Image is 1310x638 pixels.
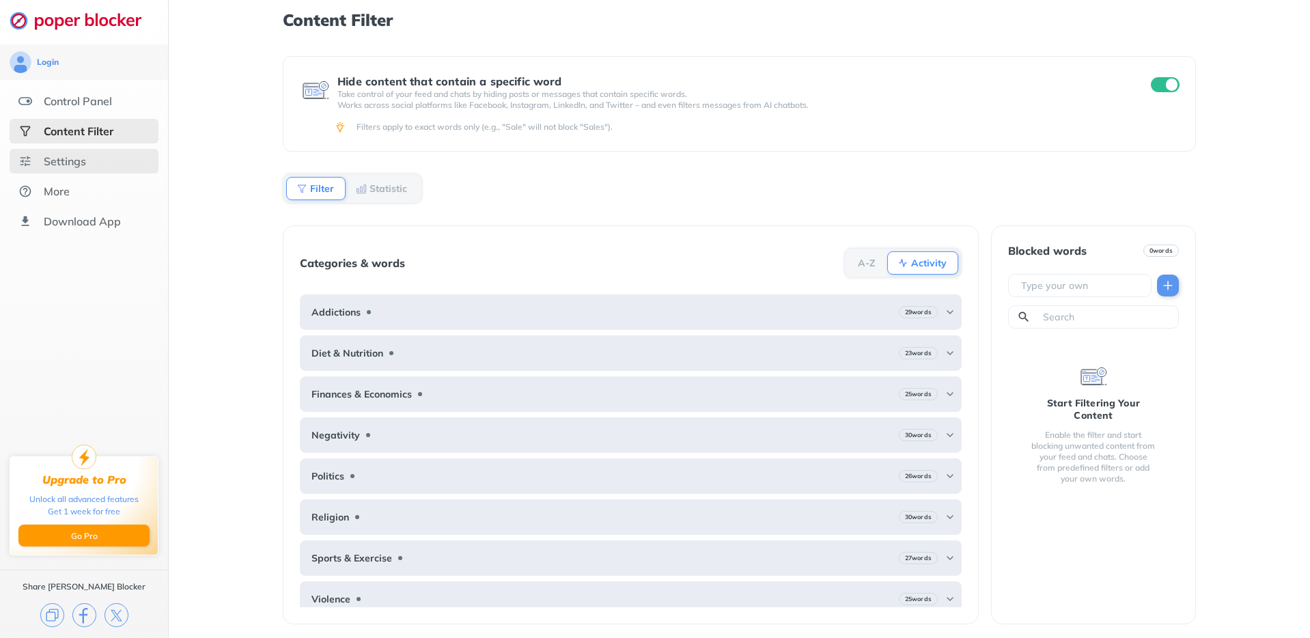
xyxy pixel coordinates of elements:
div: Share [PERSON_NAME] Blocker [23,581,145,592]
img: download-app.svg [18,214,32,228]
b: 0 words [1149,246,1173,255]
input: Type your own [1020,279,1145,292]
b: 26 words [905,471,932,481]
b: 25 words [905,594,932,604]
p: Take control of your feed and chats by hiding posts or messages that contain specific words. [337,89,1126,100]
b: Violence [311,594,350,605]
div: More [44,184,70,198]
b: Finances & Economics [311,389,412,400]
img: copy.svg [40,603,64,627]
div: Control Panel [44,94,112,108]
div: Hide content that contain a specific word [337,75,1126,87]
img: settings.svg [18,154,32,168]
img: avatar.svg [10,51,31,73]
div: Login [37,57,59,68]
b: Activity [911,259,947,267]
b: Religion [311,512,349,523]
img: Activity [897,258,908,268]
b: Negativity [311,430,360,441]
img: Statistic [356,183,367,194]
b: Sports & Exercise [311,553,392,564]
img: x.svg [104,603,128,627]
b: 27 words [905,553,932,563]
b: 29 words [905,307,932,317]
button: Go Pro [18,525,150,546]
b: 30 words [905,430,932,440]
h1: Content Filter [283,11,1196,29]
div: Unlock all advanced features [29,493,139,505]
p: Works across social platforms like Facebook, Instagram, LinkedIn, and Twitter – and even filters ... [337,100,1126,111]
div: Upgrade to Pro [42,473,126,486]
img: social-selected.svg [18,124,32,138]
div: Get 1 week for free [48,505,120,518]
b: Filter [310,184,334,193]
div: Blocked words [1008,245,1087,257]
div: Content Filter [44,124,113,138]
div: Enable the filter and start blocking unwanted content from your feed and chats. Choose from prede... [1030,430,1157,484]
div: Settings [44,154,86,168]
div: Download App [44,214,121,228]
img: Filter [296,183,307,194]
img: facebook.svg [72,603,96,627]
b: A-Z [858,259,876,267]
img: upgrade-to-pro.svg [72,445,96,469]
b: 25 words [905,389,932,399]
b: 30 words [905,512,932,522]
div: Categories & words [300,257,405,269]
img: about.svg [18,184,32,198]
b: 23 words [905,348,932,358]
img: features.svg [18,94,32,108]
b: Diet & Nutrition [311,348,383,359]
input: Search [1042,310,1173,324]
div: Start Filtering Your Content [1030,397,1157,421]
b: Addictions [311,307,361,318]
b: Statistic [370,184,407,193]
b: Politics [311,471,344,482]
img: logo-webpage.svg [10,11,156,30]
div: Filters apply to exact words only (e.g., "Sale" will not block "Sales"). [357,122,1177,133]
